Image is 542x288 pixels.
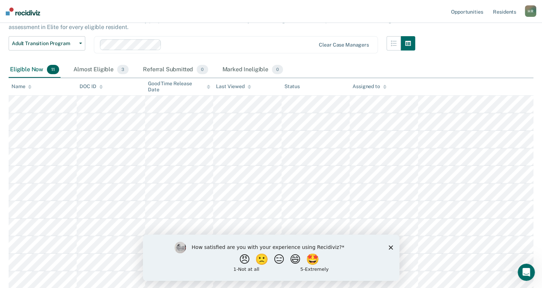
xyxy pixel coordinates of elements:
p: This tool helps case managers identify residents who are eligible for a referral to ATP (includin... [9,10,414,30]
div: Name [11,83,32,90]
div: Referral Submitted0 [142,62,209,78]
div: Last Viewed [216,83,251,90]
span: 0 [272,65,283,74]
button: Adult Transition Program [9,36,85,51]
div: Assigned to [352,83,386,90]
iframe: Survey by Kim from Recidiviz [143,235,399,281]
div: Marked Ineligible0 [221,62,285,78]
div: Almost Eligible3 [72,62,130,78]
div: Good Time Release Date [148,81,210,93]
span: 11 [47,65,59,74]
span: 0 [197,65,208,74]
button: HR [525,5,536,17]
span: 3 [117,65,129,74]
div: Status [284,83,300,90]
div: Eligible Now11 [9,62,61,78]
img: Recidiviz [6,8,40,15]
iframe: Intercom live chat [518,264,535,281]
div: H R [525,5,536,17]
span: Adult Transition Program [12,40,76,47]
div: DOC ID [80,83,102,90]
div: Clear case managers [319,42,369,48]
